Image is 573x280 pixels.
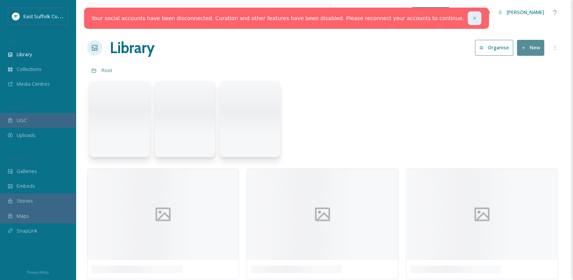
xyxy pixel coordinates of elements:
[17,182,35,190] span: Embeds
[517,40,544,55] button: New
[17,80,50,88] span: Media Centres
[17,212,29,220] span: Maps
[17,66,42,73] span: Collections
[105,4,269,21] input: Search your library
[475,40,517,55] a: Organise
[101,66,112,75] a: Root
[507,9,544,16] span: [PERSON_NAME]
[27,270,49,275] span: Privacy Policy
[17,227,37,234] span: SnapLink
[27,267,49,276] a: Privacy Policy
[92,14,464,22] a: Your social accounts have been disconnected. Curation and other features have been disabled. Plea...
[17,197,33,204] span: Stories
[17,117,27,124] span: UGC
[12,13,20,20] img: ESC%20Logo.png
[17,51,32,58] span: Library
[283,5,327,20] a: View all files
[8,156,25,162] span: WIDGETS
[110,36,155,59] a: Library
[412,7,450,18] a: What's New
[17,132,36,139] span: Uploads
[8,105,24,111] span: COLLECT
[475,40,513,55] button: Organise
[8,39,21,45] span: MEDIA
[494,5,548,20] a: [PERSON_NAME]
[23,13,68,20] span: East Suffolk Council
[101,67,112,74] span: Root
[17,168,37,175] span: Galleries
